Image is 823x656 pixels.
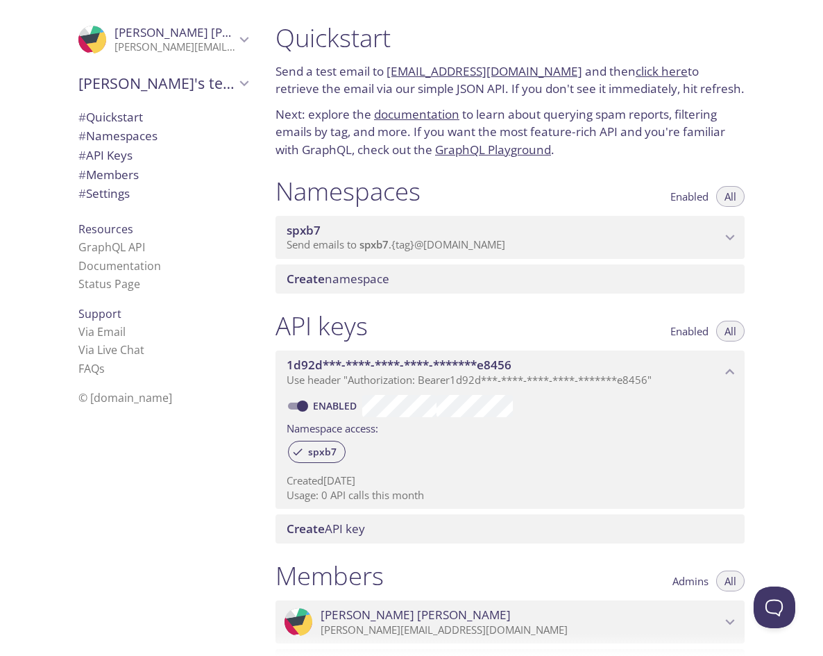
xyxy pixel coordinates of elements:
iframe: Help Scout Beacon - Open [754,587,795,628]
div: Sviatoslav Tkachuk [67,17,259,62]
span: namespace [287,271,389,287]
span: # [78,185,86,201]
button: All [716,571,745,591]
div: Create namespace [275,264,745,294]
a: Via Live Chat [78,342,144,358]
button: All [716,321,745,342]
span: [PERSON_NAME] [PERSON_NAME] [114,24,305,40]
span: Members [78,167,139,183]
div: Sviatoslav Tkachuk [275,600,745,644]
label: Namespace access: [287,417,378,437]
a: Documentation [78,258,161,274]
a: GraphQL API [78,239,145,255]
span: # [78,167,86,183]
span: Create [287,271,325,287]
p: Next: explore the to learn about querying spam reports, filtering emails by tag, and more. If you... [275,106,745,159]
p: [PERSON_NAME][EMAIL_ADDRESS][DOMAIN_NAME] [114,40,235,54]
div: Namespaces [67,126,259,146]
button: Enabled [662,186,717,207]
span: API key [287,521,365,537]
p: Created [DATE] [287,473,733,488]
a: GraphQL Playground [435,142,551,158]
div: Sviatoslav's team [67,65,259,101]
p: [PERSON_NAME][EMAIL_ADDRESS][DOMAIN_NAME] [321,623,721,637]
span: spxb7 [300,446,345,458]
span: s [99,361,105,376]
span: Quickstart [78,109,143,125]
span: Namespaces [78,128,158,144]
div: Create API Key [275,514,745,544]
p: Usage: 0 API calls this month [287,488,733,503]
span: Resources [78,221,133,237]
a: Via Email [78,324,126,339]
div: spxb7 namespace [275,216,745,259]
a: click here [636,63,688,79]
span: # [78,128,86,144]
span: spxb7 [359,237,389,251]
div: Team Settings [67,184,259,203]
a: documentation [374,106,459,122]
span: Support [78,306,121,321]
span: [PERSON_NAME]'s team [78,74,235,93]
a: FAQ [78,361,105,376]
div: Quickstart [67,108,259,127]
span: API Keys [78,147,133,163]
p: Send a test email to and then to retrieve the email via our simple JSON API. If you don't see it ... [275,62,745,98]
span: # [78,109,86,125]
span: spxb7 [287,222,321,238]
a: [EMAIL_ADDRESS][DOMAIN_NAME] [387,63,582,79]
button: Enabled [662,321,717,342]
div: spxb7 [288,441,346,463]
div: Members [67,165,259,185]
span: Send emails to . {tag} @[DOMAIN_NAME] [287,237,505,251]
span: Create [287,521,325,537]
h1: API keys [275,310,368,342]
button: All [716,186,745,207]
h1: Quickstart [275,22,745,53]
span: [PERSON_NAME] [PERSON_NAME] [321,607,511,623]
span: # [78,147,86,163]
span: © [DOMAIN_NAME] [78,390,172,405]
h1: Members [275,560,384,591]
span: Settings [78,185,130,201]
h1: Namespaces [275,176,421,207]
div: API Keys [67,146,259,165]
button: Admins [664,571,717,591]
a: Status Page [78,276,140,292]
a: Enabled [311,399,362,412]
